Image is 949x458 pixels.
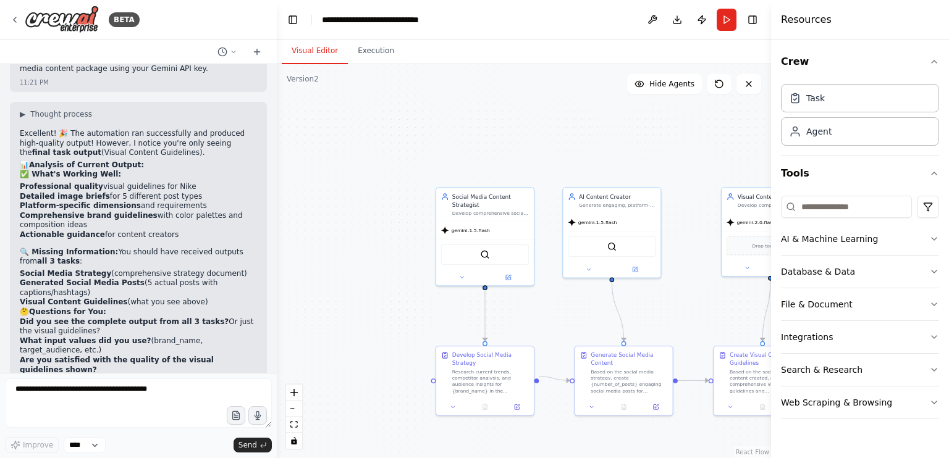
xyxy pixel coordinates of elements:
strong: Visual Content Guidelines [20,298,127,306]
h4: Resources [781,12,832,27]
div: Web Scraping & Browsing [781,396,892,409]
li: (comprehensive strategy document) [20,269,257,279]
span: Improve [23,440,53,450]
p: Excellent! 🎉 The automation ran successfully and produced high-quality output! However, I notice ... [20,129,257,158]
div: Visual Content Strategist [738,193,814,201]
div: Develop comprehensive social media content strategies for {brand_name} focusing on {target_audien... [452,210,529,216]
button: Visual Editor [282,38,348,64]
g: Edge from 83ecf6ba-0716-4008-bd26-b93702ed23ec to 77194c4f-3b3b-4036-9e48-282332ef777c [608,281,628,341]
a: React Flow attribution [736,449,769,456]
div: Develop Social Media StrategyResearch current trends, competitor analysis, and audience insights ... [436,346,534,416]
div: Visual Content StrategistDevelop comprehensive visual content strategies and detailed creative br... [721,187,820,277]
li: (brand_name, target_audience, etc.) [20,336,257,356]
strong: all 3 tasks [37,257,80,265]
div: 11:21 PM [20,78,49,87]
span: Hide Agents [649,79,694,89]
button: Tools [781,156,939,191]
button: toggle interactivity [286,433,302,449]
div: AI Content Creator [579,193,656,201]
li: and requirements [20,201,257,211]
button: Upload files [227,406,245,425]
g: Edge from b108e413-6e28-4358-80e6-7142cf5a863a to 8c16dc48-0612-4bbe-b9db-6af22f536462 [481,289,489,341]
div: Generate Social Media ContentBased on the social media strategy, create {number_of_posts} engagin... [574,346,673,416]
button: Integrations [781,321,939,353]
strong: Questions for You: [29,307,106,316]
div: Research current trends, competitor analysis, and audience insights for {brand_name} in the {indu... [452,368,529,394]
strong: Social Media Strategy [20,269,111,278]
li: for content creators [20,230,257,240]
div: React Flow controls [286,385,302,449]
strong: ✅ What's Working Well: [20,170,121,178]
button: Improve [5,437,59,453]
h2: 📊 [20,160,257,170]
button: Crew [781,44,939,79]
img: SerperDevTool [607,242,617,251]
nav: breadcrumb [322,14,455,26]
div: Generate engaging, platform-optimized social media content for {brand_name} including captions, p... [579,202,656,209]
h2: 🤔 [20,307,257,317]
button: Web Scraping & Browsing [781,386,939,418]
button: AI & Machine Learning [781,223,939,255]
button: No output available [607,402,640,412]
button: zoom out [286,401,302,417]
button: Click to speak your automation idea [248,406,267,425]
div: Version 2 [287,74,319,84]
button: Database & Data [781,256,939,288]
strong: Actionable guidance [20,230,105,239]
g: Edge from 77194c4f-3b3b-4036-9e48-282332ef777c to 90336809-41a7-407b-b9bb-c3429931f6b2 [678,377,709,385]
button: Open in side panel [504,402,531,412]
button: Open in side panel [642,402,669,412]
div: Develop comprehensive visual content strategies and detailed creative briefs for {brand_name} soc... [738,202,814,209]
span: Thought process [30,109,92,119]
button: ▶Thought process [20,109,92,119]
button: Start a new chat [247,44,267,59]
g: Edge from 30f09167-136f-445b-a676-f0f1873d7145 to 90336809-41a7-407b-b9bb-c3429931f6b2 [759,280,775,341]
strong: What input values did you use? [20,336,151,345]
strong: Professional quality [20,182,103,191]
div: Task [806,92,825,104]
div: Crew [781,79,939,156]
button: Switch to previous chat [213,44,242,59]
div: Database & Data [781,265,855,278]
div: Create Visual Content Guidelines [730,351,806,367]
strong: Comprehensive brand guidelines [20,211,158,220]
div: Generate Social Media Content [591,351,667,367]
strong: Generated Social Media Posts [20,278,145,287]
strong: Are you satisfied with the quality of the visual guidelines shown? [20,356,214,374]
img: Logo [25,6,99,33]
g: Edge from 8c16dc48-0612-4bbe-b9db-6af22f536462 to 77194c4f-3b3b-4036-9e48-282332ef777c [539,373,570,385]
button: Hide Agents [627,74,702,94]
li: (what you see above) [20,298,257,307]
button: No output available [468,402,502,412]
button: Open in side panel [486,273,531,282]
li: Or just the visual guidelines? [20,317,257,336]
div: BETA [109,12,140,27]
li: for 5 different post types [20,192,257,202]
span: ▶ [20,109,25,119]
li: visual guidelines for Nike [20,182,257,192]
div: File & Document [781,298,853,310]
span: Send [238,440,257,450]
div: Tools [781,191,939,429]
button: Open in side panel [613,265,658,274]
div: AI & Machine Learning [781,233,878,245]
button: Send [234,438,272,452]
div: Based on the social media strategy, create {number_of_posts} engaging social media posts for {bra... [591,368,667,394]
div: Social Media Content StrategistDevelop comprehensive social media content strategies for {brand_n... [436,187,534,286]
p: You should have received outputs from : [20,248,257,267]
span: gemini-1.5-flash [451,227,490,233]
strong: Platform-specific dimensions [20,201,141,210]
li: (5 actual posts with captions/hashtags) [20,278,257,298]
img: SerperDevTool [480,250,489,259]
li: with color palettes and composition ideas [20,211,257,230]
span: Drop tools here [752,242,788,250]
button: Hide right sidebar [744,11,761,28]
span: gemini-2.0-flash [736,219,775,225]
strong: Detailed image briefs [20,192,110,201]
span: gemini-1.5-flash [578,219,617,225]
button: zoom in [286,385,302,401]
div: Agent [806,125,832,138]
div: AI Content CreatorGenerate engaging, platform-optimized social media content for {brand_name} inc... [562,187,661,278]
div: Social Media Content Strategist [452,193,529,209]
button: No output available [746,402,779,412]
